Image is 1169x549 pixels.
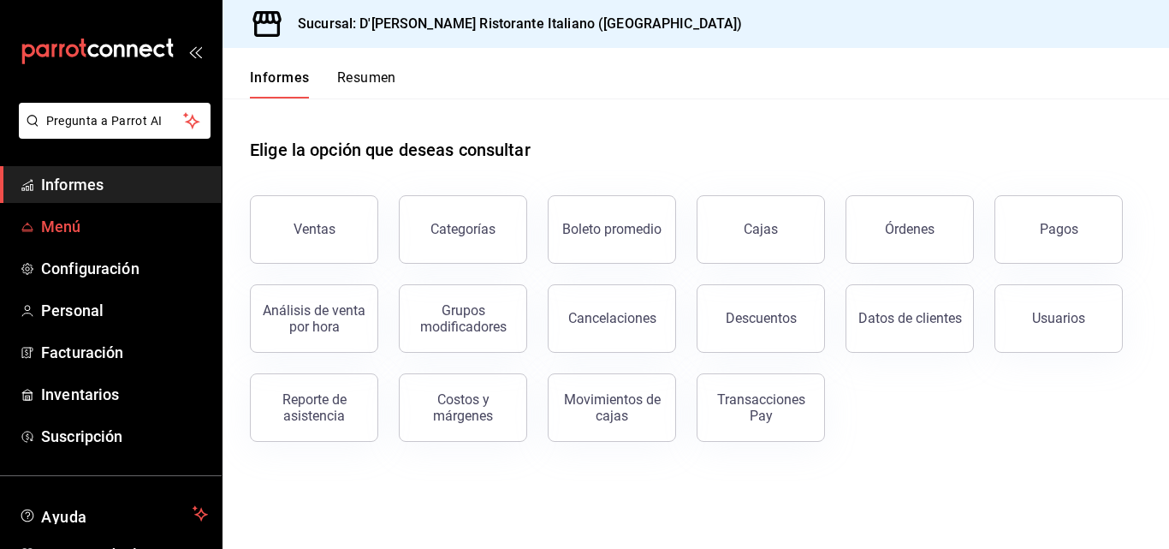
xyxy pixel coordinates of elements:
font: Personal [41,301,104,319]
font: Pagos [1040,221,1078,237]
font: Boleto promedio [562,221,662,237]
button: Pagos [994,195,1123,264]
font: Informes [250,69,310,86]
button: Análisis de venta por hora [250,284,378,353]
font: Datos de clientes [858,310,962,326]
font: Descuentos [726,310,797,326]
font: Inventarios [41,385,119,403]
font: Facturación [41,343,123,361]
button: Órdenes [846,195,974,264]
button: Reporte de asistencia [250,373,378,442]
button: Ventas [250,195,378,264]
button: Grupos modificadores [399,284,527,353]
font: Ayuda [41,508,87,526]
font: Transacciones Pay [717,391,805,424]
font: Categorías [430,221,495,237]
a: Cajas [697,195,825,264]
button: Movimientos de cajas [548,373,676,442]
font: Órdenes [885,221,935,237]
button: Pregunta a Parrot AI [19,103,211,139]
button: Boleto promedio [548,195,676,264]
font: Sucursal: D'[PERSON_NAME] Ristorante Italiano ([GEOGRAPHIC_DATA]) [298,15,743,32]
font: Configuración [41,260,139,277]
font: Cajas [744,221,779,237]
font: Costos y márgenes [433,391,493,424]
button: Costos y márgenes [399,373,527,442]
font: Ventas [294,221,335,237]
font: Menú [41,218,81,236]
font: Informes [41,176,104,194]
button: Descuentos [697,284,825,353]
a: Pregunta a Parrot AI [12,124,211,142]
font: Cancelaciones [568,310,656,326]
font: Resumen [337,69,396,86]
font: Pregunta a Parrot AI [46,114,163,128]
button: abrir_cajón_menú [188,45,202,58]
font: Movimientos de cajas [564,391,661,424]
font: Grupos modificadores [420,302,507,335]
font: Usuarios [1032,310,1085,326]
button: Cancelaciones [548,284,676,353]
button: Categorías [399,195,527,264]
button: Usuarios [994,284,1123,353]
font: Suscripción [41,427,122,445]
div: pestañas de navegación [250,69,396,98]
font: Reporte de asistencia [282,391,347,424]
font: Análisis de venta por hora [263,302,365,335]
button: Transacciones Pay [697,373,825,442]
font: Elige la opción que deseas consultar [250,140,531,160]
button: Datos de clientes [846,284,974,353]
